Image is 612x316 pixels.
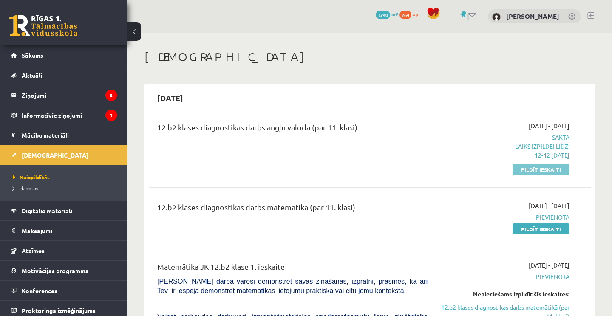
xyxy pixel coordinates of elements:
a: Maksājumi [11,221,117,240]
h2: [DATE] [149,88,192,108]
a: Izlabotās [13,184,119,192]
a: Neizpildītās [13,173,119,181]
a: Konferences [11,281,117,300]
a: 764 xp [399,11,422,17]
span: Sākums [22,51,43,59]
img: Amanda Lorberga [492,13,501,21]
div: 12.b2 klases diagnostikas darbs angļu valodā (par 11. klasi) [157,121,428,137]
a: Mācību materiāli [11,125,117,145]
span: Neizpildītās [13,174,50,181]
legend: Ziņojumi [22,85,117,105]
legend: Maksājumi [22,221,117,240]
a: Informatīvie ziņojumi1 [11,105,117,125]
span: Digitālie materiāli [22,207,72,214]
a: [DEMOGRAPHIC_DATA] [11,145,117,165]
div: Nepieciešams izpildīt šīs ieskaites: [441,290,569,299]
a: Motivācijas programma [11,261,117,280]
a: Pildīt ieskaiti [513,164,569,175]
span: Pievienota [441,272,569,281]
a: 3240 mP [376,11,398,17]
a: [PERSON_NAME] [506,12,559,20]
span: Motivācijas programma [22,267,89,274]
div: 12.b2 klases diagnostikas darbs matemātikā (par 11. klasi) [157,201,428,217]
span: Proktoringa izmēģinājums [22,307,96,314]
a: Pildīt ieskaiti [513,223,569,234]
span: Pievienota [441,213,569,222]
div: Matemātika JK 12.b2 klase 1. ieskaite [157,261,428,276]
span: 3240 [376,11,390,19]
span: [DATE] - [DATE] [529,121,569,130]
a: Atzīmes [11,241,117,260]
legend: Informatīvie ziņojumi [22,105,117,125]
span: Konferences [22,287,57,294]
span: xp [413,11,418,17]
h1: [DEMOGRAPHIC_DATA] [144,50,595,64]
span: Sākta [441,133,569,160]
span: Izlabotās [13,185,38,192]
span: [DATE] - [DATE] [529,261,569,270]
a: Ziņojumi6 [11,85,117,105]
i: 1 [105,110,117,121]
span: mP [391,11,398,17]
span: [DATE] - [DATE] [529,201,569,210]
a: Rīgas 1. Tālmācības vidusskola [9,15,77,36]
span: Mācību materiāli [22,131,69,139]
span: 764 [399,11,411,19]
span: Aktuāli [22,71,42,79]
span: [PERSON_NAME] darbā varēsi demonstrēt savas zināšanas, izpratni, prasmes, kā arī Tev ir iespēja d... [157,278,428,294]
i: 6 [105,90,117,101]
a: Digitālie materiāli [11,201,117,220]
a: Aktuāli [11,65,117,85]
p: Laiks izpildei līdz: 12-42 [DATE] [441,142,569,160]
span: Atzīmes [22,247,45,254]
a: Sākums [11,45,117,65]
span: [DEMOGRAPHIC_DATA] [22,151,88,159]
